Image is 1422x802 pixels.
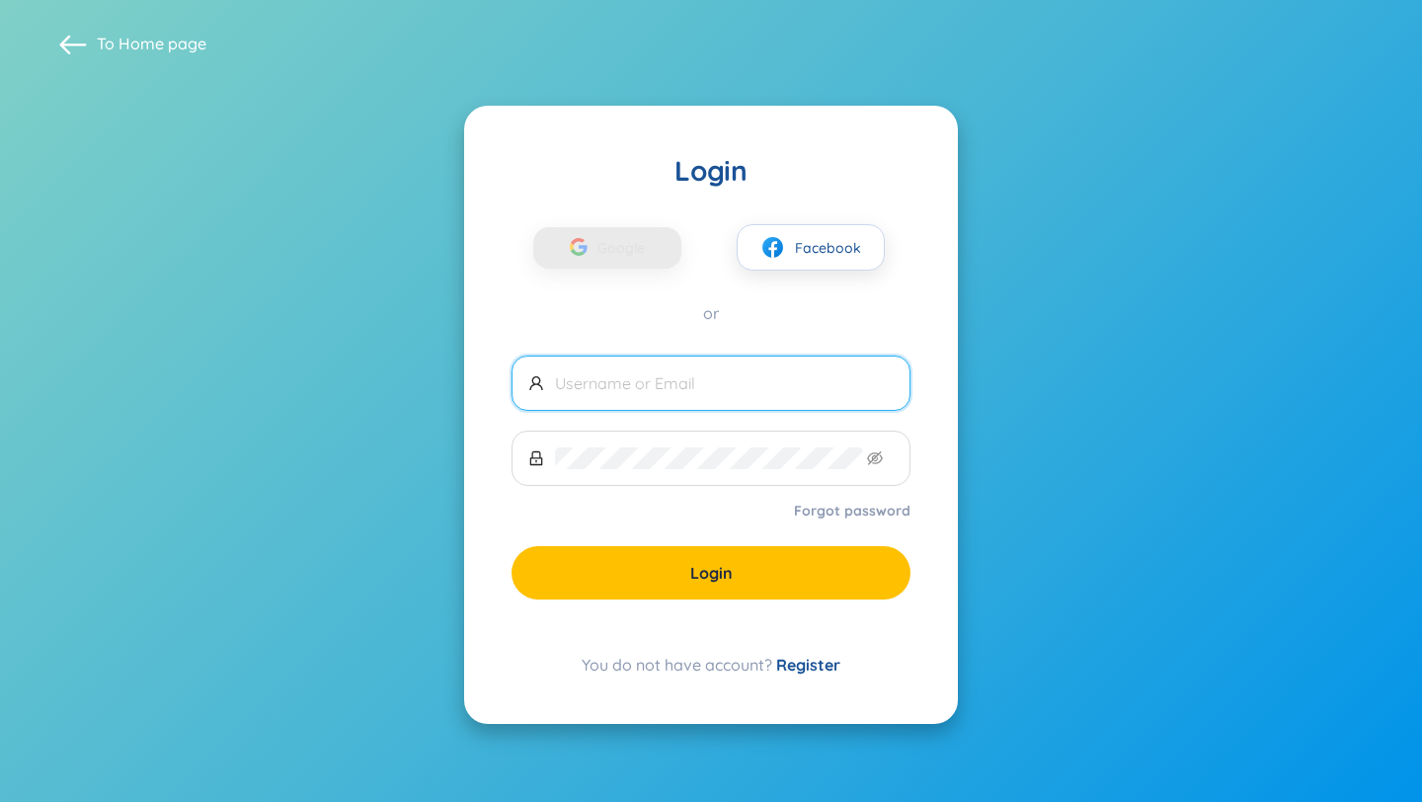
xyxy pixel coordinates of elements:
span: user [528,375,544,391]
span: lock [528,450,544,466]
span: Google [597,227,655,269]
span: Facebook [795,237,861,259]
span: eye-invisible [867,450,883,466]
button: Google [533,227,681,269]
div: You do not have account? [512,653,910,677]
input: Username or Email [555,372,894,394]
a: Forgot password [794,501,910,521]
a: Home page [118,34,206,53]
button: Login [512,546,910,600]
span: To [97,33,206,54]
img: facebook [760,235,785,260]
div: or [512,302,910,324]
button: facebookFacebook [737,224,885,271]
span: Login [690,562,733,584]
div: Login [512,153,910,189]
a: Register [776,655,840,675]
